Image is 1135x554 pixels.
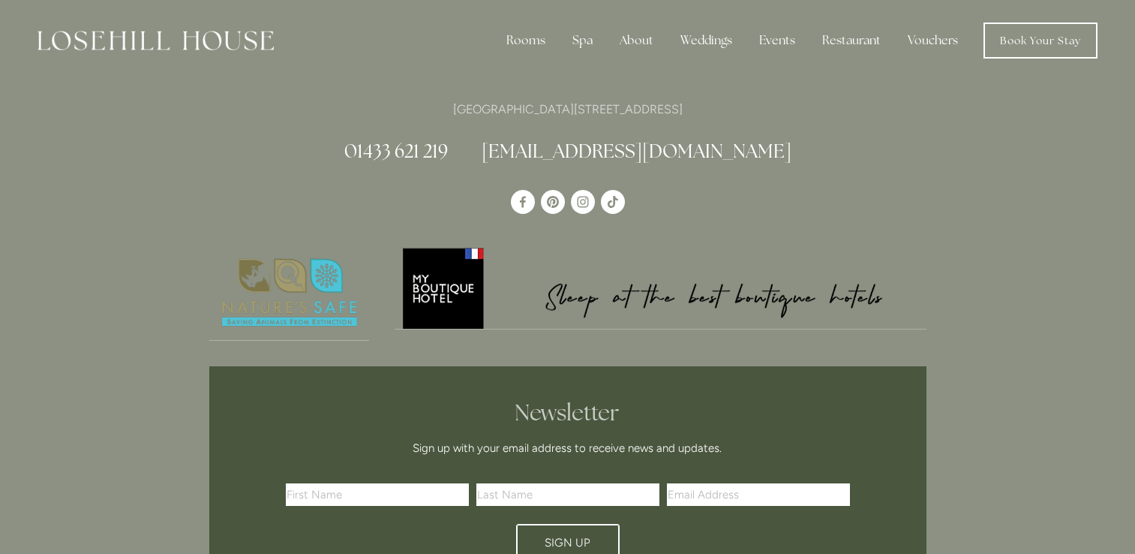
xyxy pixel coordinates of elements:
[38,31,274,50] img: Losehill House
[395,245,926,329] img: My Boutique Hotel - Logo
[545,536,590,549] span: Sign Up
[747,26,807,56] div: Events
[668,26,744,56] div: Weddings
[667,483,850,506] input: Email Address
[476,483,659,506] input: Last Name
[541,190,565,214] a: Pinterest
[209,245,370,340] img: Nature's Safe - Logo
[291,439,845,457] p: Sign up with your email address to receive news and updates.
[209,245,370,341] a: Nature's Safe - Logo
[482,139,791,163] a: [EMAIL_ADDRESS][DOMAIN_NAME]
[286,483,469,506] input: First Name
[209,99,926,119] p: [GEOGRAPHIC_DATA][STREET_ADDRESS]
[810,26,893,56] div: Restaurant
[494,26,557,56] div: Rooms
[983,23,1097,59] a: Book Your Stay
[608,26,665,56] div: About
[560,26,605,56] div: Spa
[291,399,845,426] h2: Newsletter
[896,26,970,56] a: Vouchers
[571,190,595,214] a: Instagram
[344,139,448,163] a: 01433 621 219
[511,190,535,214] a: Losehill House Hotel & Spa
[601,190,625,214] a: TikTok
